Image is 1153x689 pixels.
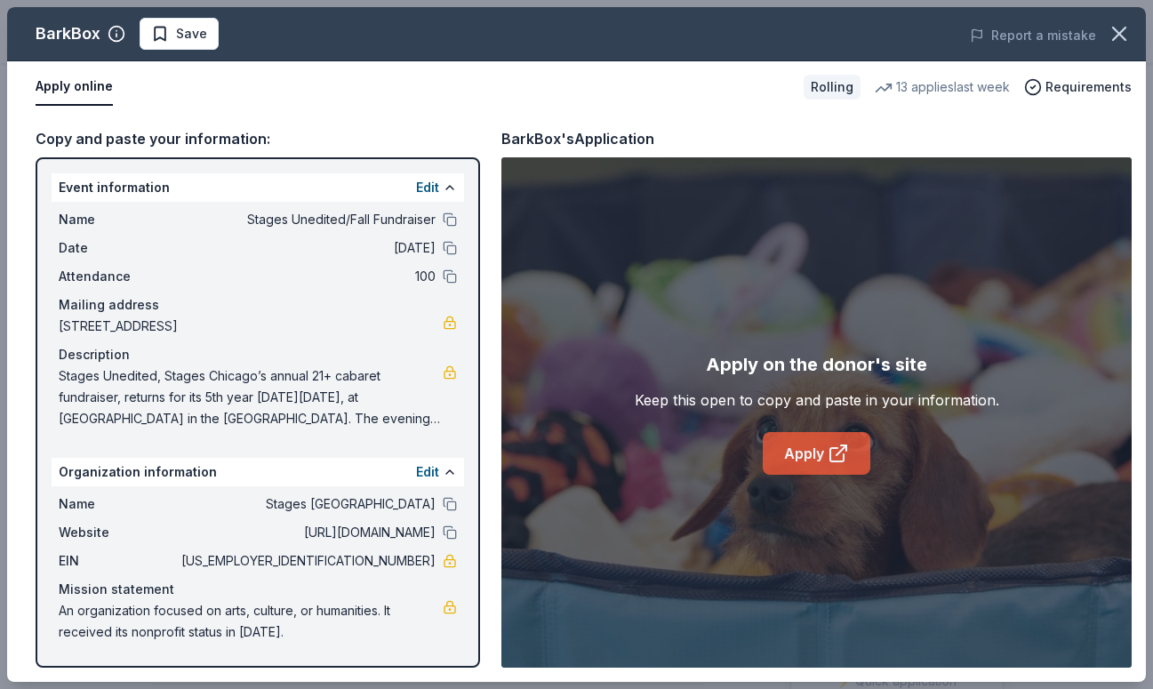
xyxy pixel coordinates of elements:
span: Date [59,237,178,259]
span: Stages Unedited/Fall Fundraiser [178,209,436,230]
span: Name [59,209,178,230]
div: Event information [52,173,464,202]
span: EIN [59,550,178,572]
div: Organization information [52,458,464,486]
span: 100 [178,266,436,287]
div: BarkBox's Application [501,127,654,150]
span: [URL][DOMAIN_NAME] [178,522,436,543]
span: [DATE] [178,237,436,259]
span: [STREET_ADDRESS] [59,316,443,337]
span: Website [59,522,178,543]
span: Stages [GEOGRAPHIC_DATA] [178,493,436,515]
div: Mailing address [59,294,457,316]
button: Requirements [1024,76,1132,98]
span: [US_EMPLOYER_IDENTIFICATION_NUMBER] [178,550,436,572]
div: Rolling [804,75,861,100]
a: Apply [763,432,870,475]
button: Edit [416,461,439,483]
span: Save [176,23,207,44]
button: Save [140,18,219,50]
button: Apply online [36,68,113,106]
button: Report a mistake [970,25,1096,46]
span: Stages Unedited, Stages Chicago’s annual 21+ cabaret fundraiser, returns for its 5th year [DATE][... [59,365,443,429]
div: Apply on the donor's site [706,350,927,379]
div: 13 applies last week [875,76,1010,98]
span: Requirements [1045,76,1132,98]
div: Mission statement [59,579,457,600]
div: Copy and paste your information: [36,127,480,150]
button: Edit [416,177,439,198]
span: Attendance [59,266,178,287]
div: Keep this open to copy and paste in your information. [635,389,999,411]
span: An organization focused on arts, culture, or humanities. It received its nonprofit status in [DATE]. [59,600,443,643]
div: BarkBox [36,20,100,48]
span: Name [59,493,178,515]
div: Description [59,344,457,365]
